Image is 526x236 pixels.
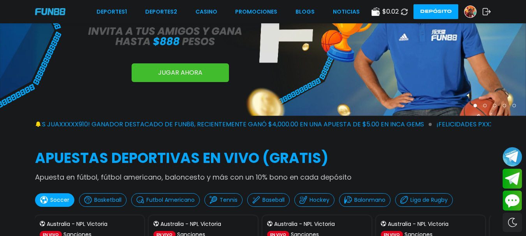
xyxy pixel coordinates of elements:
[35,172,491,182] p: Apuesta en fútbol, fútbol americano, baloncesto y más con un 10% bono en cada depósito
[310,196,329,204] p: Hockey
[388,220,449,228] p: Australia - NPL Victoria
[382,7,399,16] span: $ 0.02
[35,8,65,15] img: Company Logo
[503,147,522,167] button: Join telegram channel
[333,8,360,16] a: NOTICIAS
[50,196,69,204] p: Soccer
[145,8,177,16] a: Deportes2
[97,8,127,16] a: Deportes1
[132,63,229,82] a: JUGAR AHORA
[410,196,448,204] p: Liga de Rugby
[294,193,334,207] button: Hockey
[79,193,127,207] button: Basketball
[47,220,107,228] p: Australia - NPL Victoria
[247,193,290,207] button: Baseball
[296,8,315,16] a: BLOGS
[195,8,217,16] a: CASINO
[503,191,522,211] button: Contact customer service
[220,196,237,204] p: Tennis
[35,193,74,207] button: Soccer
[274,220,335,228] p: Australia - NPL Victoria
[204,193,243,207] button: Tennis
[94,196,121,204] p: Basketball
[35,148,491,169] h2: APUESTAS DEPORTIVAS EN VIVO (gratis)
[235,8,277,16] a: Promociones
[262,196,285,204] p: Baseball
[131,193,200,207] button: Futbol Americano
[413,4,458,19] button: Depósito
[464,6,476,17] img: Avatar
[503,213,522,232] div: Switch theme
[503,169,522,189] button: Join telegram
[5,120,432,129] span: ¡FELICIDADES juaxxxxx910! GANADOR DESTACADO DE FUN88, RECIENTEMENTE GANÓ $4,000.00 EN UNA APUESTA...
[339,193,391,207] button: Balonmano
[160,220,221,228] p: Australia - NPL Victoria
[354,196,385,204] p: Balonmano
[395,193,453,207] button: Liga de Rugby
[464,5,482,18] a: Avatar
[146,196,195,204] p: Futbol Americano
